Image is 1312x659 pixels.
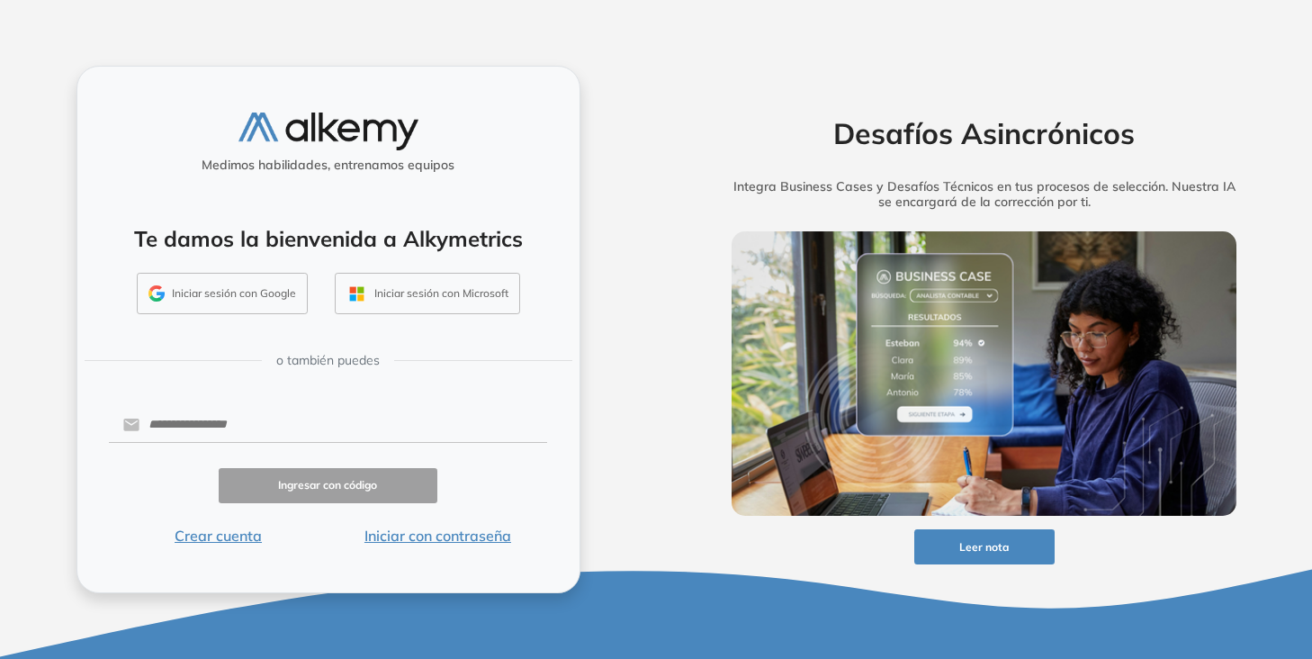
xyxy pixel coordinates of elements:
[137,273,308,314] button: Iniciar sesión con Google
[276,351,380,370] span: o también puedes
[914,529,1055,564] button: Leer nota
[109,525,328,546] button: Crear cuenta
[704,116,1265,150] h2: Desafíos Asincrónicos
[101,226,556,252] h4: Te damos la bienvenida a Alkymetrics
[328,525,547,546] button: Iniciar con contraseña
[335,273,520,314] button: Iniciar sesión con Microsoft
[219,468,438,503] button: Ingresar con código
[238,113,418,149] img: logo-alkemy
[988,450,1312,659] div: Widget de chat
[704,179,1265,210] h5: Integra Business Cases y Desafíos Técnicos en tus procesos de selección. Nuestra IA se encargará ...
[988,450,1312,659] iframe: Chat Widget
[148,285,165,302] img: GMAIL_ICON
[346,284,367,304] img: OUTLOOK_ICON
[85,158,572,173] h5: Medimos habilidades, entrenamos equipos
[732,231,1237,516] img: img-more-info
